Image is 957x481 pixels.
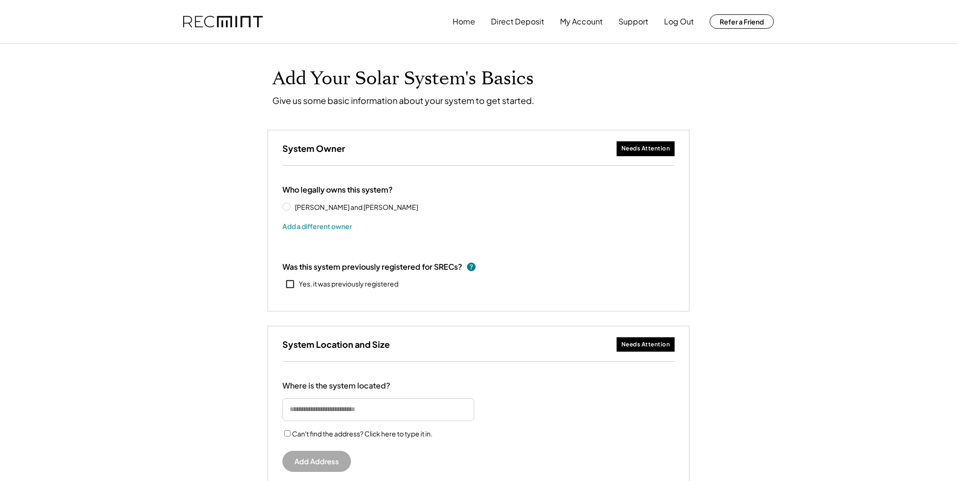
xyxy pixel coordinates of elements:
[491,12,544,31] button: Direct Deposit
[282,262,462,272] div: Was this system previously registered for SRECs?
[710,14,774,29] button: Refer a Friend
[664,12,694,31] button: Log Out
[453,12,475,31] button: Home
[282,381,390,391] div: Where is the system located?
[560,12,603,31] button: My Account
[621,145,670,153] div: Needs Attention
[282,185,393,195] div: Who legally owns this system?
[292,429,432,438] label: Can't find the address? Click here to type it in.
[282,219,352,233] button: Add a different owner
[272,68,685,90] h1: Add Your Solar System's Basics
[282,143,345,154] h3: System Owner
[299,279,398,289] div: Yes, it was previously registered
[619,12,648,31] button: Support
[282,339,390,350] h3: System Location and Size
[282,451,351,472] button: Add Address
[183,16,263,28] img: recmint-logotype%403x.png
[272,95,534,106] div: Give us some basic information about your system to get started.
[292,204,421,210] label: [PERSON_NAME] and [PERSON_NAME]
[621,341,670,349] div: Needs Attention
